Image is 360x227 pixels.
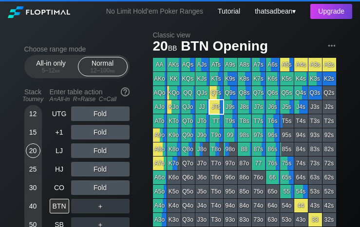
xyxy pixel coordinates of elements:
[50,143,69,158] div: LJ
[238,185,251,198] div: 85o
[294,185,308,198] div: 54s
[181,142,195,156] div: Q8o
[224,213,237,227] div: 93o
[195,128,209,142] div: J9o
[266,100,280,114] div: J6s
[266,72,280,86] div: K6s
[255,7,292,15] span: thatsadbean
[280,185,294,198] div: 55
[252,6,297,17] div: ▾
[238,171,251,184] div: 86o
[224,171,237,184] div: 96o
[266,157,280,170] div: 76s
[322,86,336,100] div: Q2s
[322,114,336,128] div: T2s
[71,162,130,176] div: Fold
[266,185,280,198] div: 65o
[8,6,70,18] img: Floptimal logo
[308,199,322,212] div: 43s
[308,171,322,184] div: 63s
[224,114,237,128] div: T9s
[209,72,223,86] div: KTs
[167,114,181,128] div: KTo
[224,199,237,212] div: 94o
[238,86,251,100] div: Q8s
[152,39,179,55] span: 20
[153,86,167,100] div: AQo
[181,199,195,212] div: Q4o
[181,128,195,142] div: Q9o
[280,100,294,114] div: J5s
[308,157,322,170] div: 73s
[322,100,336,114] div: J2s
[224,142,237,156] div: 98o
[26,180,40,195] div: 30
[181,72,195,86] div: KQs
[322,58,336,71] div: A2s
[294,100,308,114] div: J4s
[181,58,195,71] div: AQs
[153,114,167,128] div: ATo
[308,142,322,156] div: 83s
[294,171,308,184] div: 64s
[153,185,167,198] div: A5o
[238,72,251,86] div: K8s
[181,100,195,114] div: QJo
[71,143,130,158] div: Fold
[195,199,209,212] div: J4o
[322,128,336,142] div: 92s
[294,157,308,170] div: 74s
[252,199,265,212] div: 74o
[20,84,46,106] div: Stack
[266,58,280,71] div: A6s
[252,128,265,142] div: 97s
[308,58,322,71] div: A3s
[294,86,308,100] div: Q4s
[224,86,237,100] div: Q9s
[209,128,223,142] div: T9o
[224,128,237,142] div: 99
[167,185,181,198] div: K5o
[280,72,294,86] div: K5s
[294,213,308,227] div: 43o
[224,185,237,198] div: 95o
[153,171,167,184] div: A6o
[322,72,336,86] div: K2s
[280,142,294,156] div: 85s
[308,72,322,86] div: K3s
[280,199,294,212] div: 54o
[224,157,237,170] div: 97o
[167,171,181,184] div: K6o
[153,100,167,114] div: AJo
[326,40,337,51] img: ellipsis.fd386fe8.svg
[50,106,69,121] div: UTG
[209,157,223,170] div: T7o
[181,157,195,170] div: Q7o
[238,100,251,114] div: J8s
[26,125,40,140] div: 15
[280,86,294,100] div: Q5s
[224,58,237,71] div: A9s
[153,58,167,71] div: AA
[153,199,167,212] div: A4o
[195,171,209,184] div: J6o
[266,213,280,227] div: 63o
[238,213,251,227] div: 83o
[195,142,209,156] div: J8o
[195,114,209,128] div: JTo
[294,128,308,142] div: 94s
[252,114,265,128] div: T7s
[209,58,223,71] div: ATs
[20,96,46,103] div: Tourney
[50,199,69,213] div: BTN
[153,142,167,156] div: A8o
[238,128,251,142] div: 98s
[195,86,209,100] div: QJs
[120,87,131,97] img: help.32db89a4.svg
[238,157,251,170] div: 87o
[179,39,269,55] span: BTN Opening
[50,180,69,195] div: CO
[280,171,294,184] div: 65s
[71,180,130,195] div: Fold
[252,58,265,71] div: A7s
